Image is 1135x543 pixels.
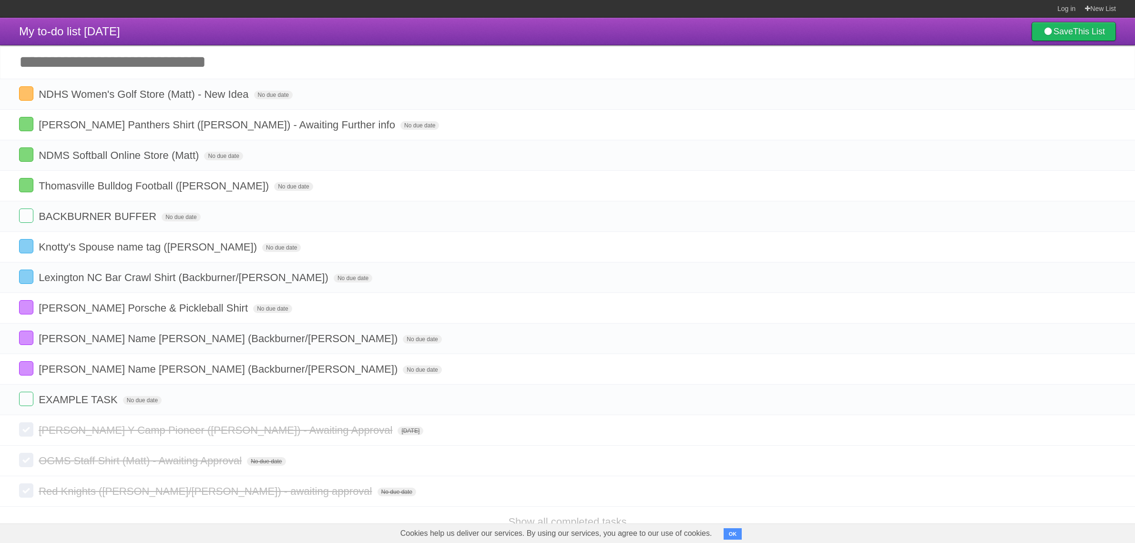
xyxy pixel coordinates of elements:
span: [PERSON_NAME] Name [PERSON_NAME] (Backburner/[PERSON_NAME]) [39,363,400,375]
span: No due date [254,91,293,99]
span: [PERSON_NAME] Name [PERSON_NAME] (Backburner/[PERSON_NAME]) [39,333,400,345]
label: Done [19,483,33,498]
span: No due date [274,182,313,191]
label: Done [19,209,33,223]
span: Cookies help us deliver our services. By using our services, you agree to our use of cookies. [391,524,722,543]
span: BACKBURNER BUFFER [39,210,159,222]
label: Done [19,361,33,376]
span: [PERSON_NAME] Y Camp Pioneer ([PERSON_NAME]) - Awaiting Approval [39,424,395,436]
span: No due date [334,274,372,282]
span: [PERSON_NAME] Panthers Shirt ([PERSON_NAME]) - Awaiting Further info [39,119,398,131]
span: No due date [378,488,416,496]
label: Done [19,270,33,284]
span: [DATE] [398,427,423,435]
span: No due date [162,213,200,221]
span: No due date [253,304,292,313]
label: Done [19,147,33,162]
span: No due date [403,365,441,374]
span: No due date [204,152,243,160]
span: Red Knights ([PERSON_NAME]/[PERSON_NAME]) - awaiting approval [39,485,374,497]
label: Done [19,178,33,192]
label: Done [19,86,33,101]
span: My to-do list [DATE] [19,25,120,38]
span: EXAMPLE TASK [39,394,120,406]
label: Done [19,300,33,314]
span: OGMS Staff Shirt (Matt) - Awaiting Approval [39,455,244,467]
label: Done [19,422,33,437]
label: Done [19,239,33,253]
button: OK [724,528,742,540]
span: Knotty's Spouse name tag ([PERSON_NAME]) [39,241,259,253]
label: Done [19,117,33,131]
span: NDHS Women's Golf Store (Matt) - New Idea [39,88,251,100]
b: This List [1073,27,1105,36]
span: No due date [247,457,286,466]
span: No due date [403,335,441,344]
span: No due date [400,121,439,130]
label: Done [19,331,33,345]
span: [PERSON_NAME] Porsche & Pickleball Shirt [39,302,250,314]
a: SaveThis List [1032,22,1116,41]
span: Lexington NC Bar Crawl Shirt (Backburner/[PERSON_NAME]) [39,271,331,283]
span: Thomasville Bulldog Football ([PERSON_NAME]) [39,180,271,192]
span: NDMS Softball Online Store (Matt) [39,149,201,161]
label: Done [19,453,33,467]
span: No due date [262,243,301,252]
label: Done [19,392,33,406]
span: No due date [123,396,162,405]
a: Show all completed tasks [508,516,626,528]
